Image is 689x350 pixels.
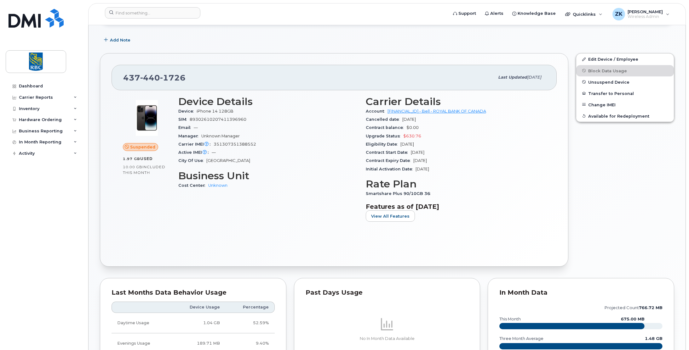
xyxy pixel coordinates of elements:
[411,150,424,155] span: [DATE]
[178,150,212,155] span: Active IMEI
[140,156,153,161] span: used
[628,14,663,19] span: Wireless Admin
[178,117,190,122] span: SIM
[490,10,503,17] span: Alerts
[499,336,543,341] text: three month average
[576,88,674,99] button: Transfer to Personal
[366,210,415,222] button: View All Features
[499,317,521,321] text: this month
[588,114,649,118] span: Available for Redeployment
[112,290,275,296] div: Last Months Data Behavior Usage
[518,10,556,17] span: Knowledge Base
[406,125,419,130] span: $0.00
[130,144,155,150] span: Suspended
[178,170,358,181] h3: Business Unit
[190,117,246,122] span: 89302610207411396960
[128,99,166,137] img: image20231002-3703462-njx0qo.jpeg
[576,110,674,122] button: Available for Redeployment
[366,150,411,155] span: Contract Start Date
[499,290,663,296] div: In Month Data
[615,10,623,18] span: ZK
[366,96,546,107] h3: Carrier Details
[123,157,140,161] span: 1.97 GB
[416,167,429,171] span: [DATE]
[576,53,674,65] a: Edit Device / Employee
[123,73,186,82] span: 437
[197,109,233,114] span: iPhone 14 128GB
[178,142,214,147] span: Carrier IMEI
[112,313,171,333] td: Daytime Usage
[366,158,413,163] span: Contract Expiry Date
[100,34,136,46] button: Add Note
[413,158,427,163] span: [DATE]
[621,317,645,321] text: 675.00 MB
[110,37,130,43] span: Add Note
[588,80,629,84] span: Unsuspend Device
[573,12,596,17] span: Quicklinks
[194,125,198,130] span: —
[608,8,674,20] div: Zlatko Knezevic
[171,313,226,333] td: 1.04 GB
[508,7,560,20] a: Knowledge Base
[366,167,416,171] span: Initial Activation Date
[366,125,406,130] span: Contract balance
[212,150,216,155] span: —
[226,302,274,313] th: Percentage
[201,134,240,138] span: Unknown Manager
[645,336,663,341] text: 1.48 GB
[576,76,674,88] button: Unsuspend Device
[639,305,663,310] tspan: 766.72 MB
[178,158,206,163] span: City Of Use
[178,134,201,138] span: Manager
[400,142,414,147] span: [DATE]
[366,142,400,147] span: Eligibility Date
[605,305,663,310] text: projected count
[206,158,250,163] span: [GEOGRAPHIC_DATA]
[171,302,226,313] th: Device Usage
[366,117,402,122] span: Cancelled date
[366,134,403,138] span: Upgrade Status
[208,183,227,188] a: Unknown
[123,164,165,175] span: included this month
[123,165,142,169] span: 10.00 GB
[366,178,546,190] h3: Rate Plan
[306,336,469,342] p: No In Month Data Available
[160,73,186,82] span: 1726
[402,117,416,122] span: [DATE]
[371,213,410,219] span: View All Features
[576,65,674,76] button: Block Data Usage
[561,8,607,20] div: Quicklinks
[366,191,433,196] span: Smartshare Plus 90/10GB 36
[498,75,527,80] span: Last updated
[178,96,358,107] h3: Device Details
[105,7,200,19] input: Find something...
[403,134,421,138] span: $630.76
[458,10,476,17] span: Support
[178,125,194,130] span: Email
[576,99,674,110] button: Change IMEI
[178,183,208,188] span: Cost Center
[226,313,274,333] td: 52.59%
[449,7,480,20] a: Support
[527,75,541,80] span: [DATE]
[366,109,388,114] span: Account
[628,9,663,14] span: [PERSON_NAME]
[366,203,546,210] h3: Features as of [DATE]
[388,109,486,114] a: [FINANCIAL_ID] - Bell - ROYAL BANK OF CANADA
[140,73,160,82] span: 440
[480,7,508,20] a: Alerts
[178,109,197,114] span: Device
[214,142,256,147] span: 351307351388552
[306,290,469,296] div: Past Days Usage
